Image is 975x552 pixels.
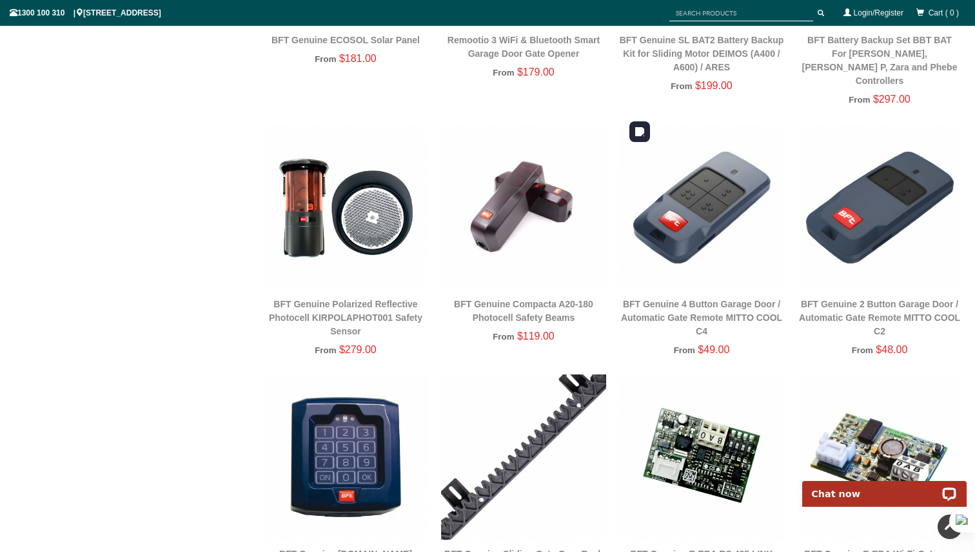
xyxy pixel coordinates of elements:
[621,299,782,336] a: BFT Genuine 4 Button Garage Door / Automatic Gate Remote MITTO COOL C4
[339,53,377,64] span: $181.00
[695,80,733,91] span: $199.00
[797,125,962,290] img: BFT Genuine 2 Button Garage Door / Automatic Gate Remote MITTO COOL C2 - Gate Warehouse
[698,344,729,355] span: $49.00
[517,331,555,342] span: $119.00
[441,125,606,290] img: BFT Genuine Compacta A20-180 Photocell Safety Beams - Gate Warehouse
[493,332,514,342] span: From
[263,125,428,290] img: BFT Genuine Polarized Reflective Photocell KIRPOLAPHOT001 Safety Sensor - Gate Warehouse
[448,35,600,59] a: Remootio 3 WiFi & Bluetooth Smart Garage Door Gate Opener
[852,345,873,355] span: From
[315,54,336,64] span: From
[10,8,161,17] span: 1300 100 310 | [STREET_ADDRESS]
[674,345,695,355] span: From
[669,5,813,21] input: SEARCH PRODUCTS
[271,35,420,45] a: BFT Genuine ECOSOL Solar Panel
[671,81,692,91] span: From
[315,345,336,355] span: From
[441,374,606,540] img: BFT Genuine Sliding Gate Gear Rack - 1 Metre - Gate Warehouse
[263,374,428,540] img: BFT Genuine Q.BO TOUCH Wireless Keypad - Gate Warehouse
[493,68,514,77] span: From
[339,344,377,355] span: $279.00
[873,94,911,105] span: $297.00
[794,466,975,507] iframe: LiveChat chat widget
[802,35,958,86] a: BFT Battery Backup Set BBT BATFor [PERSON_NAME], [PERSON_NAME] P, Zara and Phebe Controllers
[619,374,784,540] img: BFT Genuine B EBA RS 485 LINK Serial Connection Board for Opposite Opening Gate Leaves - Gate War...
[797,374,962,540] img: BFT Genuine B EBA Wi-Fi Gateway Expansion Card - Gate Warehouse
[876,344,907,355] span: $48.00
[849,95,870,105] span: From
[619,125,784,290] img: BFT Genuine 4 Button Garage Door / Automatic Gate Remote MITTO COOL C4 - Gate Warehouse
[854,8,903,17] a: Login/Register
[929,8,959,17] span: Cart ( 0 )
[799,299,960,336] a: BFT Genuine 2 Button Garage Door / Automatic Gate Remote MITTO COOL C2
[620,35,784,72] a: BFT Genuine SL BAT2 Battery Backup Kit for Sliding Motor DEIMOS (A400 / A600) / ARES
[269,299,422,336] a: BFT Genuine Polarized Reflective Photocell KIRPOLAPHOT001 Safety Sensor
[454,299,593,323] a: BFT Genuine Compacta A20-180 Photocell Safety Beams
[517,66,555,77] span: $179.00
